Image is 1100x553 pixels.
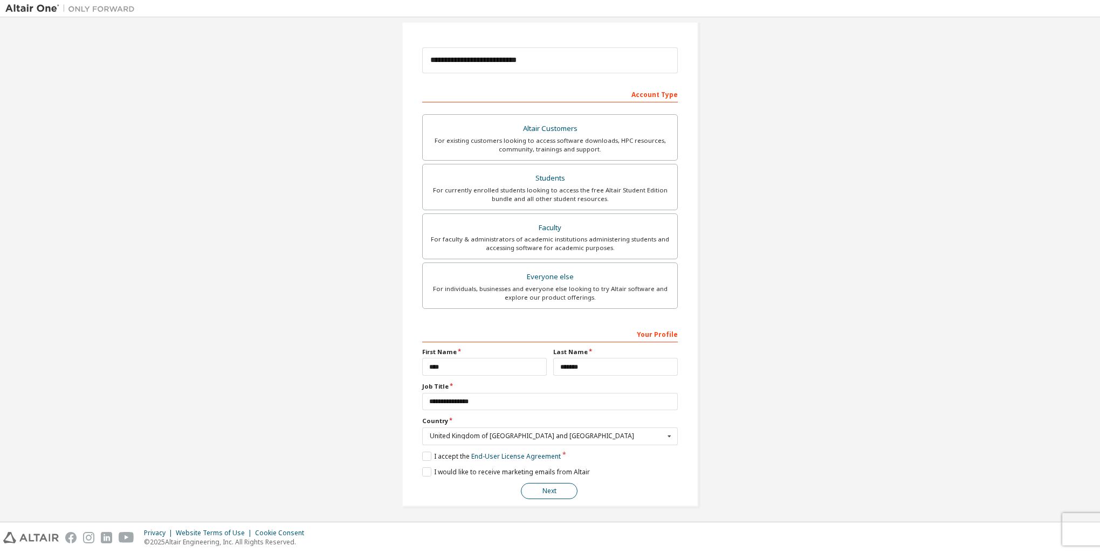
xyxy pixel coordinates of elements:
[429,186,671,203] div: For currently enrolled students looking to access the free Altair Student Edition bundle and all ...
[422,382,678,391] label: Job Title
[101,532,112,543] img: linkedin.svg
[422,452,561,461] label: I accept the
[430,433,664,439] div: United Kingdom of [GEOGRAPHIC_DATA] and [GEOGRAPHIC_DATA]
[65,532,77,543] img: facebook.svg
[429,220,671,236] div: Faculty
[429,235,671,252] div: For faculty & administrators of academic institutions administering students and accessing softwa...
[83,532,94,543] img: instagram.svg
[422,325,678,342] div: Your Profile
[119,532,134,543] img: youtube.svg
[429,136,671,154] div: For existing customers looking to access software downloads, HPC resources, community, trainings ...
[521,483,577,499] button: Next
[429,269,671,285] div: Everyone else
[422,417,678,425] label: Country
[429,285,671,302] div: For individuals, businesses and everyone else looking to try Altair software and explore our prod...
[422,467,590,476] label: I would like to receive marketing emails from Altair
[3,532,59,543] img: altair_logo.svg
[176,529,255,537] div: Website Terms of Use
[5,3,140,14] img: Altair One
[553,348,678,356] label: Last Name
[144,529,176,537] div: Privacy
[471,452,561,461] a: End-User License Agreement
[422,348,547,356] label: First Name
[422,85,678,102] div: Account Type
[255,529,311,537] div: Cookie Consent
[429,121,671,136] div: Altair Customers
[429,171,671,186] div: Students
[144,537,311,547] p: © 2025 Altair Engineering, Inc. All Rights Reserved.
